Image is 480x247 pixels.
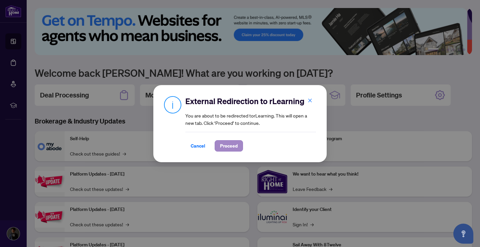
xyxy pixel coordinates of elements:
button: Proceed [215,140,243,152]
span: close [308,98,312,103]
span: Cancel [191,141,205,151]
button: Open asap [453,224,473,244]
div: You are about to be redirected to rLearning . This will open a new tab. Click ‘Proceed’ to continue. [185,96,316,152]
button: Cancel [185,140,211,152]
h2: External Redirection to rLearning [185,96,316,106]
img: Info Icon [164,96,181,113]
span: Proceed [220,141,238,151]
